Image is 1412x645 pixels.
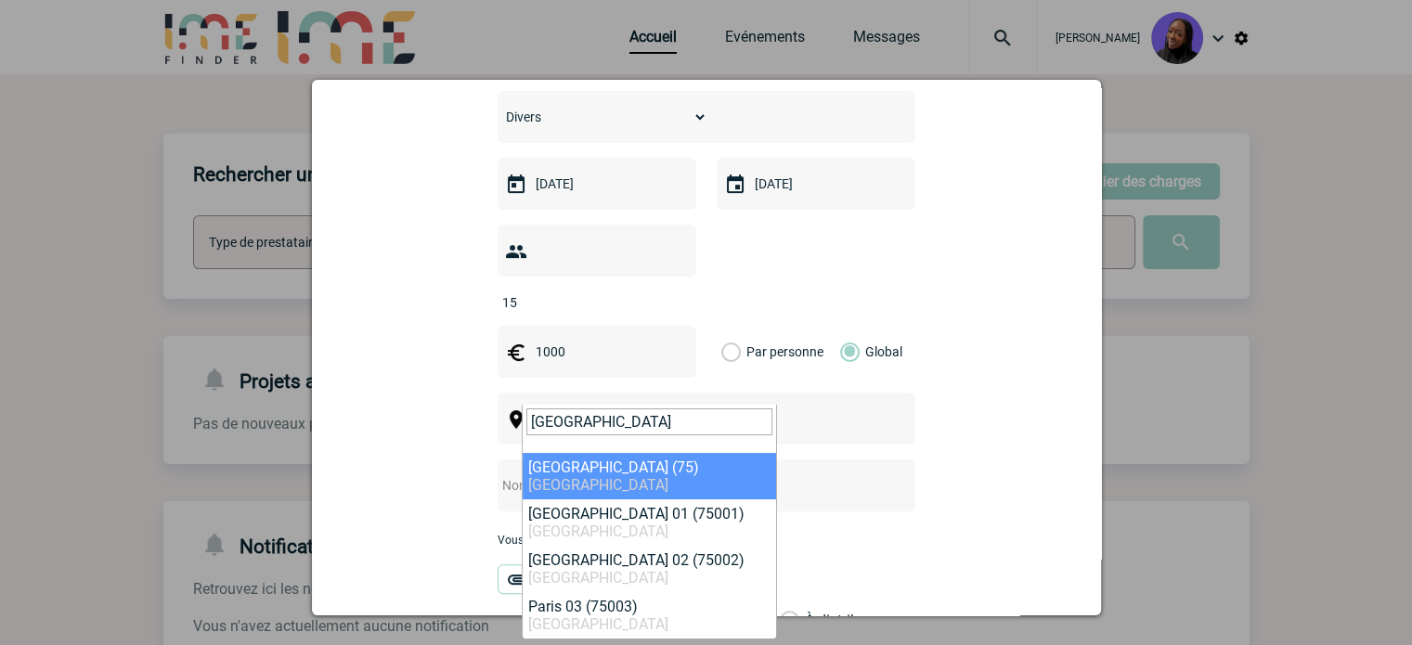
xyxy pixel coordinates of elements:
span: [GEOGRAPHIC_DATA] [528,522,668,540]
input: Budget HT [531,340,659,364]
span: [GEOGRAPHIC_DATA] [528,569,668,587]
input: Date de fin [750,172,878,196]
label: Par personne [721,326,742,378]
span: [GEOGRAPHIC_DATA] [528,615,668,633]
li: [GEOGRAPHIC_DATA] (75) [523,453,776,499]
li: Paris 03 (75003) [523,592,776,639]
p: Vous pouvez ajouter une pièce jointe à votre demande [498,534,915,547]
label: À distribuer [780,612,799,630]
li: [GEOGRAPHIC_DATA] 02 (75002) [523,546,776,592]
label: Global [840,326,852,378]
input: Nom de l'événement [498,473,866,497]
input: Date de début [531,172,659,196]
li: [GEOGRAPHIC_DATA] 01 (75001) [523,499,776,546]
input: Nombre de participants [498,290,672,315]
span: [GEOGRAPHIC_DATA] [528,476,668,494]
